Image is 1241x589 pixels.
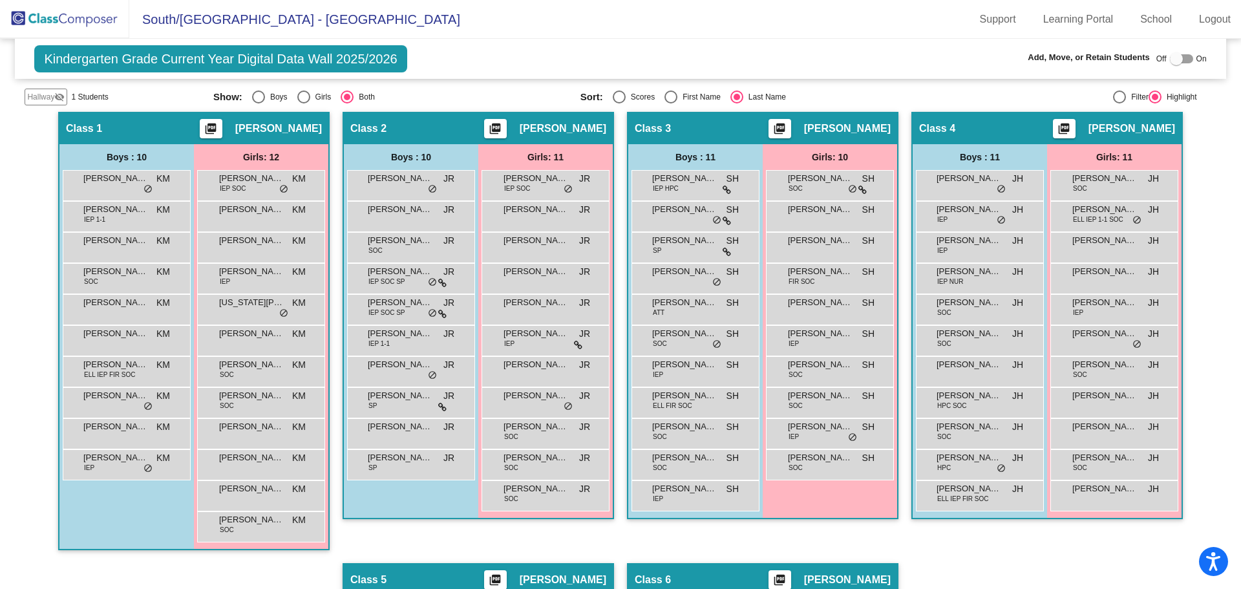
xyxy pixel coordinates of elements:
span: [PERSON_NAME] [219,172,284,185]
span: SP [368,401,377,411]
div: First Name [677,91,721,103]
span: [PERSON_NAME] [504,327,568,340]
span: [PERSON_NAME] [652,451,717,464]
span: [PERSON_NAME] [235,122,322,135]
span: [PERSON_NAME] [368,234,432,247]
span: KM [292,234,306,248]
span: do_not_disturb_alt [712,277,721,288]
span: [PERSON_NAME] [368,327,432,340]
span: Class 4 [919,122,955,135]
span: [PERSON_NAME] [368,172,432,185]
span: [PERSON_NAME] [PERSON_NAME] [83,203,148,216]
span: JH [1148,172,1159,186]
span: [PERSON_NAME] [937,203,1001,216]
span: Off [1156,53,1167,65]
span: JR [579,327,590,341]
span: [PERSON_NAME] [504,265,568,278]
span: SH [862,389,875,403]
span: [PERSON_NAME] [504,389,568,402]
span: Hallway [27,91,54,103]
span: Class 5 [350,573,387,586]
span: SOC [1073,463,1087,473]
span: JH [1012,203,1023,217]
span: KM [292,451,306,465]
span: ELL FIR SOC [653,401,692,411]
span: JR [579,420,590,434]
span: SH [862,203,875,217]
span: IEP [220,277,230,286]
span: IEP [937,246,948,255]
mat-icon: picture_as_pdf [203,122,218,140]
span: do_not_disturb_alt [1132,339,1141,350]
mat-icon: picture_as_pdf [1056,122,1072,140]
span: [PERSON_NAME] [788,172,853,185]
span: KM [156,451,170,465]
span: JH [1012,420,1023,434]
span: [PERSON_NAME] [652,296,717,309]
span: SH [862,265,875,279]
div: Boys : 10 [59,144,194,170]
span: HPC SOC [937,401,967,411]
span: IEP NUR [937,277,963,286]
span: JR [579,451,590,465]
span: IEP [1073,308,1083,317]
span: SH [727,451,739,465]
span: KM [292,513,306,527]
span: [PERSON_NAME] [PERSON_NAME] [937,358,1001,371]
span: ELL IEP FIR SOC [84,370,135,380]
span: do_not_disturb_alt [143,402,153,412]
span: do_not_disturb_alt [564,184,573,195]
span: [PERSON_NAME] Nox [PERSON_NAME] [1072,451,1137,464]
span: [PERSON_NAME] [804,573,891,586]
span: SOC [789,463,803,473]
span: [PERSON_NAME] [788,451,853,464]
span: [PERSON_NAME] [83,172,148,185]
span: [PERSON_NAME] [788,389,853,402]
span: KM [292,203,306,217]
span: [PERSON_NAME] [368,420,432,433]
span: HPC [937,463,951,473]
span: KM [292,389,306,403]
span: KM [292,358,306,372]
span: SH [727,203,739,217]
span: [PERSON_NAME] [219,513,284,526]
span: [PERSON_NAME] [937,234,1001,247]
span: do_not_disturb_alt [428,277,437,288]
span: JR [443,451,454,465]
span: SH [727,389,739,403]
span: SOC [937,308,951,317]
span: [PERSON_NAME] [937,389,1001,402]
span: [PERSON_NAME] [368,451,432,464]
span: South/[GEOGRAPHIC_DATA] - [GEOGRAPHIC_DATA] [129,9,460,30]
a: Learning Portal [1033,9,1124,30]
span: KM [292,327,306,341]
span: Class 1 [66,122,102,135]
span: KM [156,234,170,248]
span: [PERSON_NAME] [937,420,1001,433]
span: JH [1148,203,1159,217]
span: SH [727,420,739,434]
span: SOC [504,432,518,442]
span: [PERSON_NAME] [937,451,1001,464]
span: [PERSON_NAME] [1072,420,1137,433]
span: JH [1148,265,1159,279]
button: Print Students Details [200,119,222,138]
span: [PERSON_NAME] [219,420,284,433]
span: KM [292,420,306,434]
span: do_not_disturb_alt [428,184,437,195]
span: [PERSON_NAME] [788,420,853,433]
span: [PERSON_NAME] [1072,203,1137,216]
span: do_not_disturb_alt [997,464,1006,474]
span: [PERSON_NAME] [83,358,148,371]
span: JH [1012,389,1023,403]
span: JR [443,389,454,403]
span: IEP 1-1 [84,215,105,224]
span: IEP SOC SP [368,277,405,286]
span: SOC [1073,370,1087,380]
span: [PERSON_NAME] [652,327,717,340]
div: Highlight [1161,91,1197,103]
span: [PERSON_NAME] [788,327,853,340]
span: KM [156,358,170,372]
span: [PERSON_NAME] [937,265,1001,278]
span: [PERSON_NAME] [1088,122,1175,135]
